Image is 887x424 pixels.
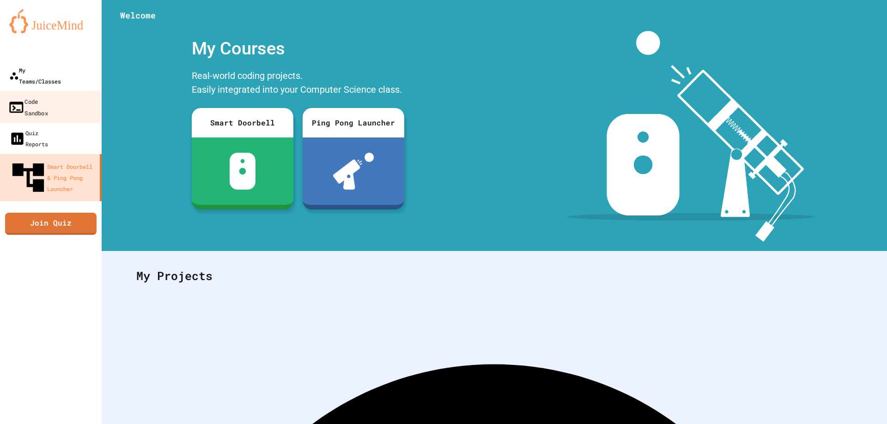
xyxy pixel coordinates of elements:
[192,108,293,137] div: Smart Doorbell
[333,153,374,190] img: ppl-with-ball.png
[230,153,256,190] img: sdb-white.svg
[303,108,404,137] div: Ping Pong Launcher
[9,127,48,149] div: Quiz Reports
[187,31,409,66] div: My Courses
[8,96,48,118] div: Code Sandbox
[9,9,92,33] img: logo-orange.svg
[9,159,96,197] div: Smart Doorbell & Ping Pong Launcher
[187,66,409,101] div: Real-world coding projects. Easily integrated into your Computer Science class.
[9,65,61,87] div: My Teams/Classes
[567,31,814,242] img: banner-image-my-projects.png
[5,213,97,235] a: Join Quiz
[127,258,862,294] div: My Projects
